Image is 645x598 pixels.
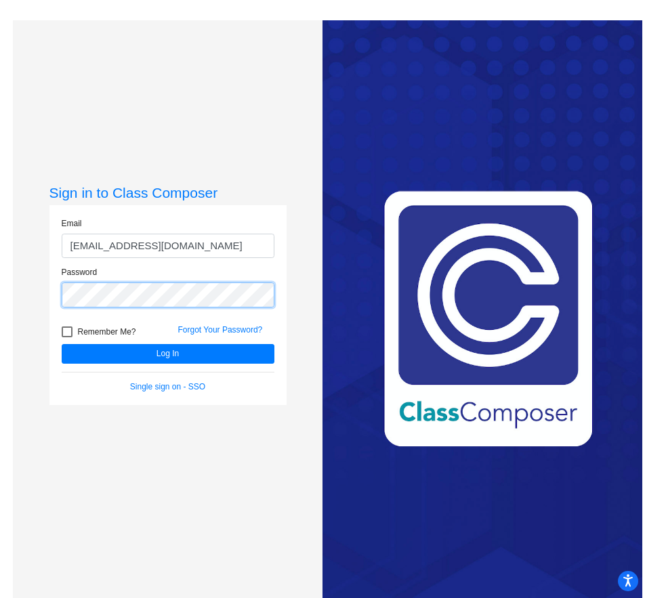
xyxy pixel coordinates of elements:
[130,382,205,391] a: Single sign on - SSO
[49,184,287,201] h3: Sign in to Class Composer
[78,324,136,340] span: Remember Me?
[62,217,82,230] label: Email
[62,266,98,278] label: Password
[62,344,274,364] button: Log In
[178,325,263,335] a: Forgot Your Password?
